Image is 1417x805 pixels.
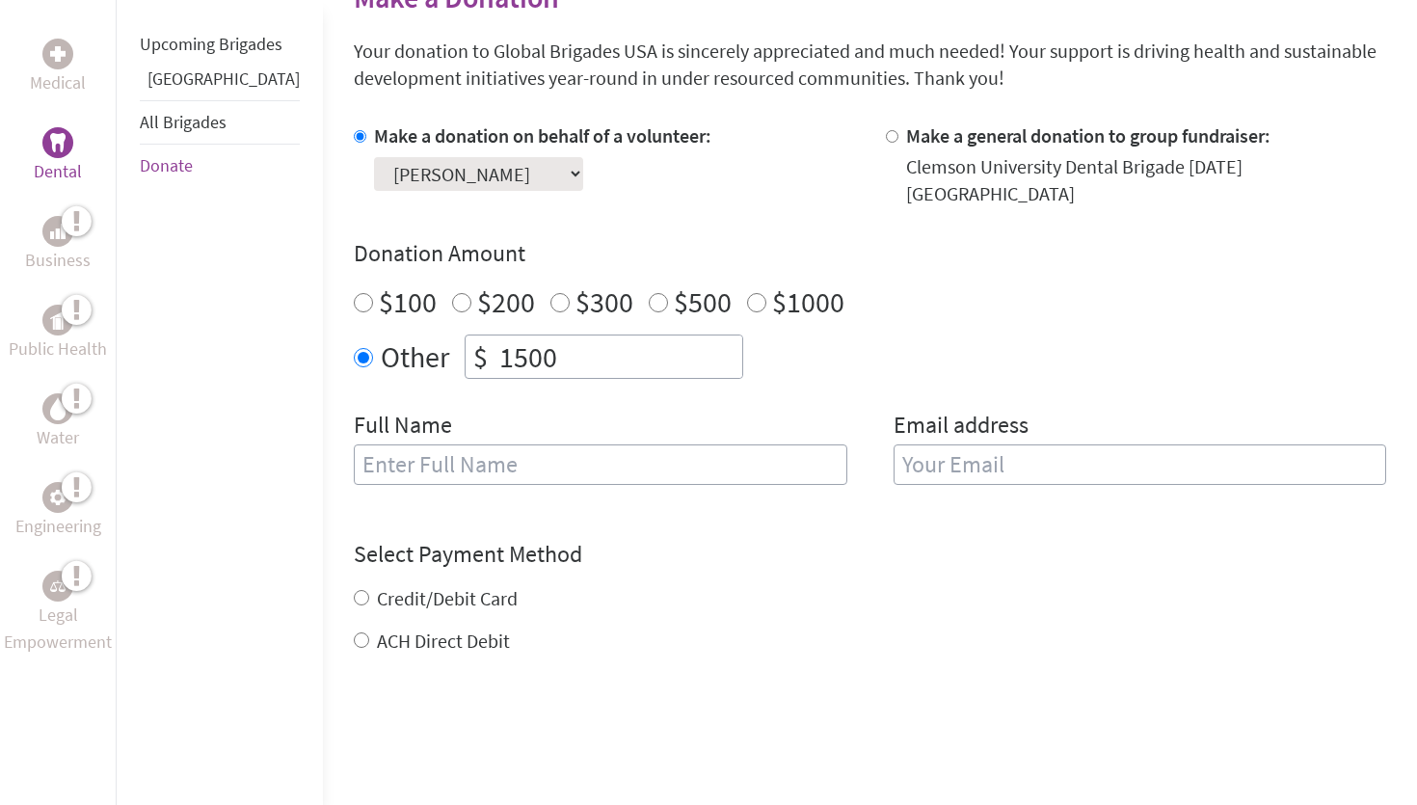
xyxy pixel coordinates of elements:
a: MedicalMedical [30,39,86,96]
a: Public HealthPublic Health [9,305,107,362]
label: Make a donation on behalf of a volunteer: [374,123,711,148]
img: Dental [50,133,66,151]
li: Upcoming Brigades [140,23,300,66]
a: Legal EmpowermentLegal Empowerment [4,571,112,656]
label: $1000 [772,283,844,320]
div: Clemson University Dental Brigade [DATE] [GEOGRAPHIC_DATA] [906,153,1387,207]
img: Water [50,397,66,419]
a: [GEOGRAPHIC_DATA] [147,67,300,90]
a: All Brigades [140,111,227,133]
li: All Brigades [140,100,300,145]
img: Business [50,224,66,239]
img: Public Health [50,310,66,330]
h4: Donation Amount [354,238,1386,269]
div: $ [466,335,495,378]
p: Water [37,424,79,451]
a: WaterWater [37,393,79,451]
div: Water [42,393,73,424]
div: Medical [42,39,73,69]
p: Engineering [15,513,101,540]
label: ACH Direct Debit [377,629,510,653]
a: Donate [140,154,193,176]
label: $200 [477,283,535,320]
p: Business [25,247,91,274]
div: Legal Empowerment [42,571,73,602]
p: Medical [30,69,86,96]
h4: Select Payment Method [354,539,1386,570]
img: Engineering [50,490,66,505]
p: Public Health [9,335,107,362]
input: Enter Amount [495,335,742,378]
div: Public Health [42,305,73,335]
label: Email address [894,410,1029,444]
label: $100 [379,283,437,320]
input: Enter Full Name [354,444,847,485]
div: Dental [42,127,73,158]
img: Medical [50,46,66,62]
p: Legal Empowerment [4,602,112,656]
label: Make a general donation to group fundraiser: [906,123,1270,148]
a: EngineeringEngineering [15,482,101,540]
a: Upcoming Brigades [140,33,282,55]
label: $500 [674,283,732,320]
input: Your Email [894,444,1387,485]
iframe: reCAPTCHA [354,693,647,768]
li: Panama [140,66,300,100]
label: Full Name [354,410,452,444]
label: Credit/Debit Card [377,586,518,610]
div: Engineering [42,482,73,513]
p: Dental [34,158,82,185]
a: DentalDental [34,127,82,185]
img: Legal Empowerment [50,580,66,592]
label: Other [381,335,449,379]
a: BusinessBusiness [25,216,91,274]
p: Your donation to Global Brigades USA is sincerely appreciated and much needed! Your support is dr... [354,38,1386,92]
label: $300 [575,283,633,320]
li: Donate [140,145,300,187]
div: Business [42,216,73,247]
